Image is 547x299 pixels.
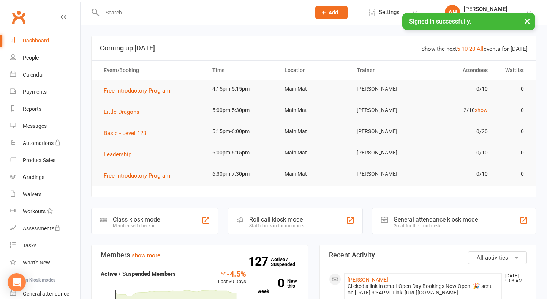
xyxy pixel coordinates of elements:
[23,174,44,180] div: Gradings
[104,109,139,115] span: Little Dragons
[23,225,60,231] div: Assessments
[350,80,422,98] td: [PERSON_NAME]
[104,172,170,179] span: Free Introductory Program
[97,61,206,80] th: Event/Booking
[348,277,388,283] a: [PERSON_NAME]
[271,251,304,272] a: 127Active / Suspended
[422,80,494,98] td: 0/10
[462,46,468,52] a: 10
[477,254,508,261] span: All activities
[10,32,80,49] a: Dashboard
[258,277,284,289] strong: 0
[101,271,176,277] strong: Active / Suspended Members
[104,171,175,180] button: Free Introductory Program
[23,38,49,44] div: Dashboard
[104,130,146,137] span: Basic - Level 123
[10,203,80,220] a: Workouts
[10,220,80,237] a: Assessments
[206,123,278,140] td: 5:15pm-6:00pm
[445,5,460,20] div: AH
[10,152,80,169] a: Product Sales
[495,61,531,80] th: Waitlist
[422,101,494,119] td: 2/10
[9,8,28,27] a: Clubworx
[477,46,484,52] a: All
[457,46,460,52] a: 5
[329,251,527,259] h3: Recent Activity
[23,208,46,214] div: Workouts
[23,89,47,95] div: Payments
[10,49,80,66] a: People
[350,123,422,140] td: [PERSON_NAME]
[23,242,36,249] div: Tasks
[113,223,160,228] div: Member self check-in
[10,118,80,135] a: Messages
[409,18,471,25] span: Signed in successfully.
[23,55,39,61] div: People
[100,44,528,52] h3: Coming up [DATE]
[10,186,80,203] a: Waivers
[10,83,80,101] a: Payments
[350,101,422,119] td: [PERSON_NAME]
[495,144,531,162] td: 0
[348,283,498,296] div: Clicked a link in email 'Open Day Bookings Now Open! 🎉' sent on [DATE] 3:34PM. Link: [URL][DOMAIN...
[10,135,80,152] a: Automations
[329,9,338,16] span: Add
[421,44,528,54] div: Show the next events for [DATE]
[206,144,278,162] td: 6:00pm-6:15pm
[104,150,137,159] button: Leadership
[520,13,534,29] button: ×
[495,123,531,140] td: 0
[464,6,507,13] div: [PERSON_NAME]
[249,223,304,228] div: Staff check-in for members
[206,165,278,183] td: 6:30pm-7:30pm
[278,165,350,183] td: Main Mat
[278,144,350,162] td: Main Mat
[218,269,246,286] div: Last 30 Days
[23,291,69,297] div: General attendance
[23,140,54,146] div: Automations
[218,269,246,278] div: -4.5%
[278,61,350,80] th: Location
[23,260,50,266] div: What's New
[350,165,422,183] td: [PERSON_NAME]
[10,254,80,271] a: What's New
[278,80,350,98] td: Main Mat
[8,273,26,291] div: Open Intercom Messenger
[249,216,304,223] div: Roll call kiosk mode
[206,101,278,119] td: 5:00pm-5:30pm
[10,101,80,118] a: Reports
[10,66,80,83] a: Calendar
[10,169,80,186] a: Gradings
[104,129,152,138] button: Basic - Level 123
[495,80,531,98] td: 0
[394,223,478,228] div: Great for the front desk
[350,61,422,80] th: Trainer
[495,165,531,183] td: 0
[206,61,278,80] th: Time
[104,87,170,94] span: Free Introductory Program
[379,4,400,21] span: Settings
[278,101,350,119] td: Main Mat
[23,191,41,197] div: Waivers
[10,237,80,254] a: Tasks
[104,86,175,95] button: Free Introductory Program
[495,101,531,119] td: 0
[101,251,299,259] h3: Members
[23,106,41,112] div: Reports
[475,107,488,113] a: show
[113,216,160,223] div: Class kiosk mode
[23,123,47,129] div: Messages
[464,13,507,19] div: BBMA Sandgate
[132,252,160,259] a: show more
[468,251,527,264] button: All activities
[422,61,494,80] th: Attendees
[100,7,305,18] input: Search...
[350,144,422,162] td: [PERSON_NAME]
[258,279,299,294] a: 0New this week
[104,107,145,116] button: Little Dragons
[394,216,478,223] div: General attendance kiosk mode
[206,80,278,98] td: 4:15pm-5:15pm
[315,6,348,19] button: Add
[23,72,44,78] div: Calendar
